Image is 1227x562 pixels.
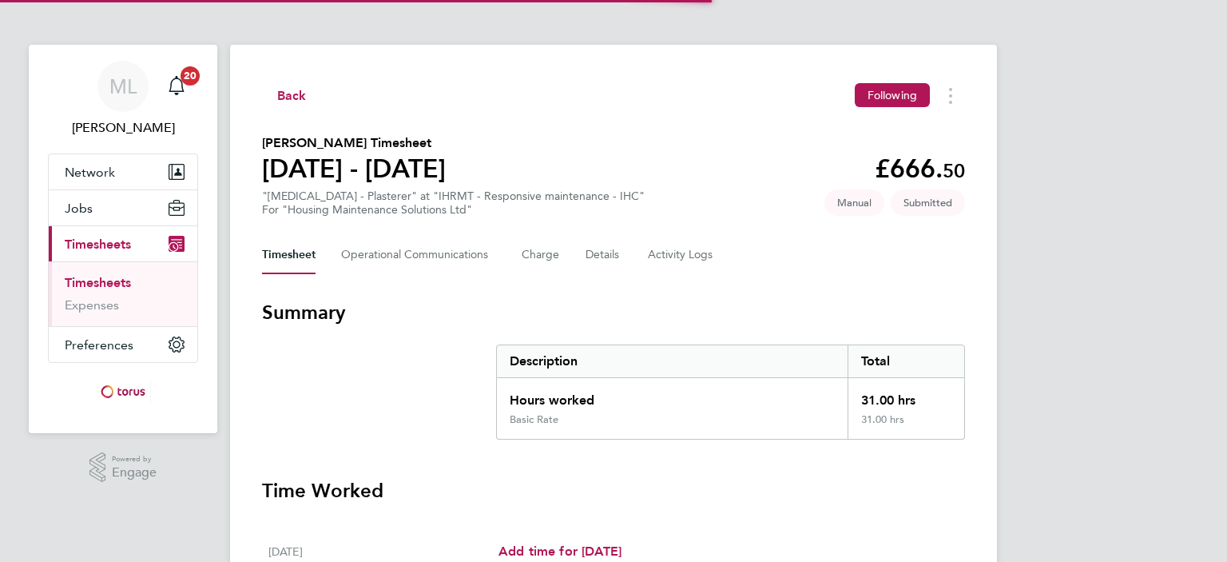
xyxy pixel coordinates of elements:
button: Preferences [49,327,197,362]
div: 31.00 hrs [848,378,964,413]
a: Expenses [65,297,119,313]
span: Jobs [65,201,93,216]
app-decimal: £666. [875,153,965,184]
h3: Time Worked [262,478,965,504]
button: Operational Communications [341,236,496,274]
span: Following [868,88,917,102]
span: 20 [181,66,200,86]
nav: Main navigation [29,45,217,433]
a: Powered byEngage [89,452,157,483]
div: For "Housing Maintenance Solutions Ltd" [262,203,645,217]
div: [DATE] [268,542,498,561]
span: Powered by [112,452,157,466]
button: Jobs [49,190,197,225]
div: 31.00 hrs [848,413,964,439]
div: Timesheets [49,261,197,326]
span: 50 [943,159,965,182]
a: ML[PERSON_NAME] [48,61,198,138]
button: Network [49,154,197,189]
img: torus-logo-retina.png [95,379,151,405]
a: Timesheets [65,275,131,290]
button: Details [586,236,622,274]
span: Preferences [65,337,133,353]
a: Go to home page [48,379,198,405]
h2: [PERSON_NAME] Timesheet [262,134,446,153]
button: Charge [522,236,560,274]
span: Network [65,165,115,180]
span: Timesheets [65,237,131,252]
div: Basic Rate [510,413,558,426]
div: Hours worked [497,378,848,413]
div: Summary [496,345,965,440]
a: Add time for [DATE] [498,542,621,561]
a: 20 [161,61,193,112]
span: Back [277,86,307,106]
div: "[MEDICAL_DATA] - Plasterer" at "IHRMT - Responsive maintenance - IHC" [262,189,645,217]
h3: Summary [262,300,965,325]
button: Activity Logs [648,236,715,274]
span: This timesheet was manually created. [824,189,884,216]
span: ML [109,76,137,97]
span: Michael Leslie [48,118,198,138]
button: Timesheets [49,226,197,261]
button: Back [262,86,307,106]
span: Engage [112,466,157,480]
div: Description [497,345,848,377]
button: Timesheet [262,236,316,274]
div: Total [848,345,964,377]
button: Following [855,83,930,107]
button: Timesheets Menu [936,83,965,108]
h1: [DATE] - [DATE] [262,153,446,185]
span: This timesheet is Submitted. [891,189,965,216]
span: Add time for [DATE] [498,544,621,559]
